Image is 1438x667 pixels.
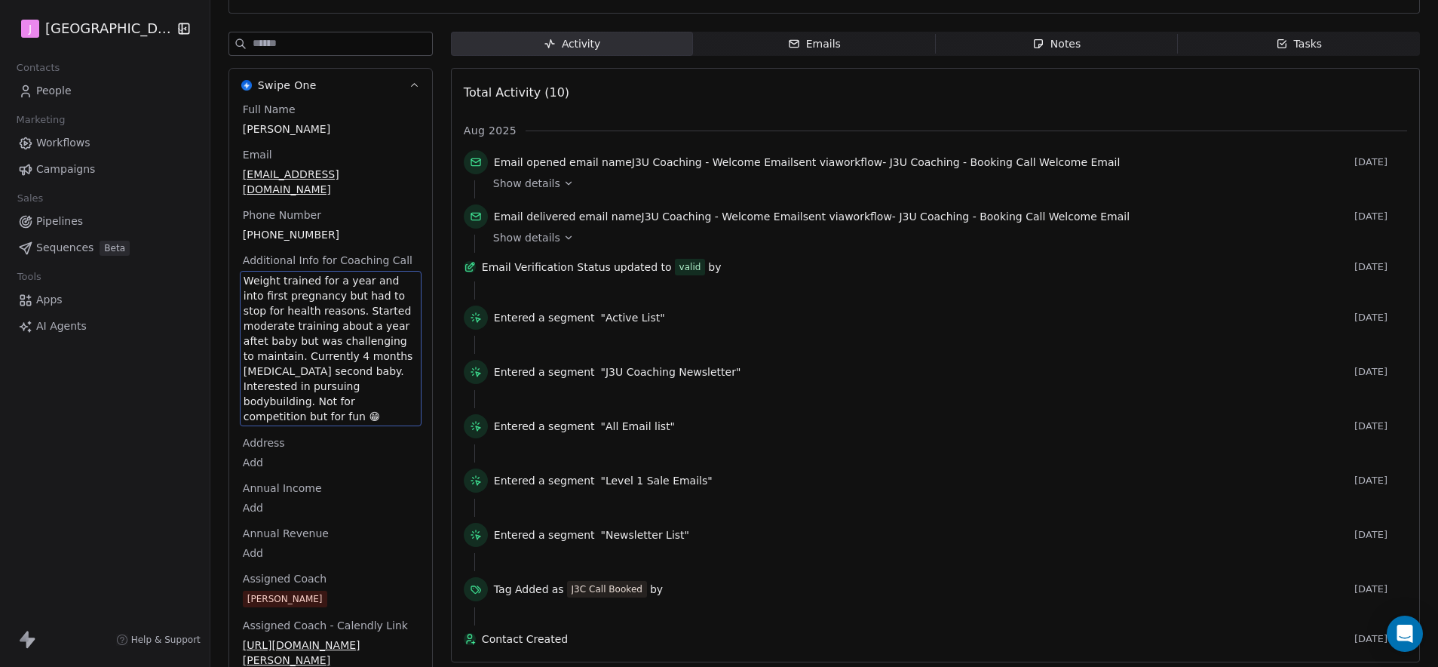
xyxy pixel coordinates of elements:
[1032,36,1081,52] div: Notes
[12,157,198,182] a: Campaigns
[601,527,689,543] span: "Newsletter List"
[243,167,419,197] span: [EMAIL_ADDRESS][DOMAIN_NAME]
[494,364,595,380] span: Entered a segment
[788,36,841,52] div: Emails
[494,310,595,325] span: Entered a segment
[1354,211,1407,223] span: [DATE]
[650,582,663,597] span: by
[243,500,419,515] span: Add
[632,156,793,168] span: J3U Coaching - Welcome Email
[601,419,676,434] span: "All Email list"
[1354,475,1407,487] span: [DATE]
[494,211,575,223] span: Email delivered
[29,21,32,36] span: J
[240,526,332,541] span: Annual Revenue
[36,161,95,177] span: Campaigns
[1354,312,1407,324] span: [DATE]
[494,473,595,488] span: Entered a segment
[601,310,665,325] span: "Active List"
[493,230,560,245] span: Show details
[229,69,432,102] button: Swipe OneSwipe One
[642,211,803,223] span: J3U Coaching - Welcome Email
[494,582,549,597] span: Tag Added
[572,582,642,596] div: J3C Call Booked
[493,230,1397,245] a: Show details
[240,102,299,117] span: Full Name
[36,240,94,256] span: Sequences
[240,435,288,450] span: Address
[10,57,66,79] span: Contacts
[243,455,419,470] span: Add
[240,618,411,633] span: Assigned Coach - Calendly Link
[247,592,323,607] div: [PERSON_NAME]
[494,419,595,434] span: Entered a segment
[493,176,1397,191] a: Show details
[1354,583,1407,595] span: [DATE]
[493,176,560,191] span: Show details
[601,473,713,488] span: "Level 1 Sale Emails"
[36,83,72,99] span: People
[243,227,419,242] span: [PHONE_NUMBER]
[10,109,72,131] span: Marketing
[1354,420,1407,432] span: [DATE]
[12,314,198,339] a: AI Agents
[482,632,1348,647] span: Contact Created
[240,207,324,223] span: Phone Number
[494,155,1121,170] span: email name sent via workflow -
[131,634,201,646] span: Help & Support
[36,292,63,308] span: Apps
[494,209,1130,224] span: email name sent via workflow -
[494,156,566,168] span: Email opened
[12,78,198,103] a: People
[240,571,330,586] span: Assigned Coach
[45,19,172,38] span: [GEOGRAPHIC_DATA]
[1354,529,1407,541] span: [DATE]
[494,527,595,543] span: Entered a segment
[36,135,90,151] span: Workflows
[241,80,252,91] img: Swipe One
[890,156,1121,168] span: J3U Coaching - Booking Call Welcome Email
[258,78,317,93] span: Swipe One
[12,131,198,155] a: Workflows
[708,260,721,275] span: by
[36,214,83,229] span: Pipelines
[1354,261,1407,273] span: [DATE]
[1354,156,1407,168] span: [DATE]
[464,85,569,100] span: Total Activity (10)
[18,16,166,41] button: J[GEOGRAPHIC_DATA]
[12,287,198,312] a: Apps
[243,121,419,137] span: [PERSON_NAME]
[482,260,611,275] span: Email Verification Status
[100,241,130,256] span: Beta
[36,318,87,334] span: AI Agents
[1387,616,1423,652] div: Open Intercom Messenger
[244,273,418,424] span: Weight trained for a year and into first pregnancy but had to stop for health reasons. Started mo...
[552,582,564,597] span: as
[11,266,48,288] span: Tools
[1276,36,1323,52] div: Tasks
[1354,633,1407,645] span: [DATE]
[464,123,517,138] span: Aug 2025
[601,364,741,380] span: "J3U Coaching Newsletter"
[240,147,275,162] span: Email
[11,187,50,210] span: Sales
[679,260,701,275] div: valid
[1354,366,1407,378] span: [DATE]
[614,260,672,275] span: updated to
[240,253,415,268] span: Additional Info for Coaching Call
[899,211,1130,223] span: J3U Coaching - Booking Call Welcome Email
[12,209,198,234] a: Pipelines
[243,546,419,561] span: Add
[116,634,201,646] a: Help & Support
[12,235,198,260] a: SequencesBeta
[240,481,325,496] span: Annual Income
